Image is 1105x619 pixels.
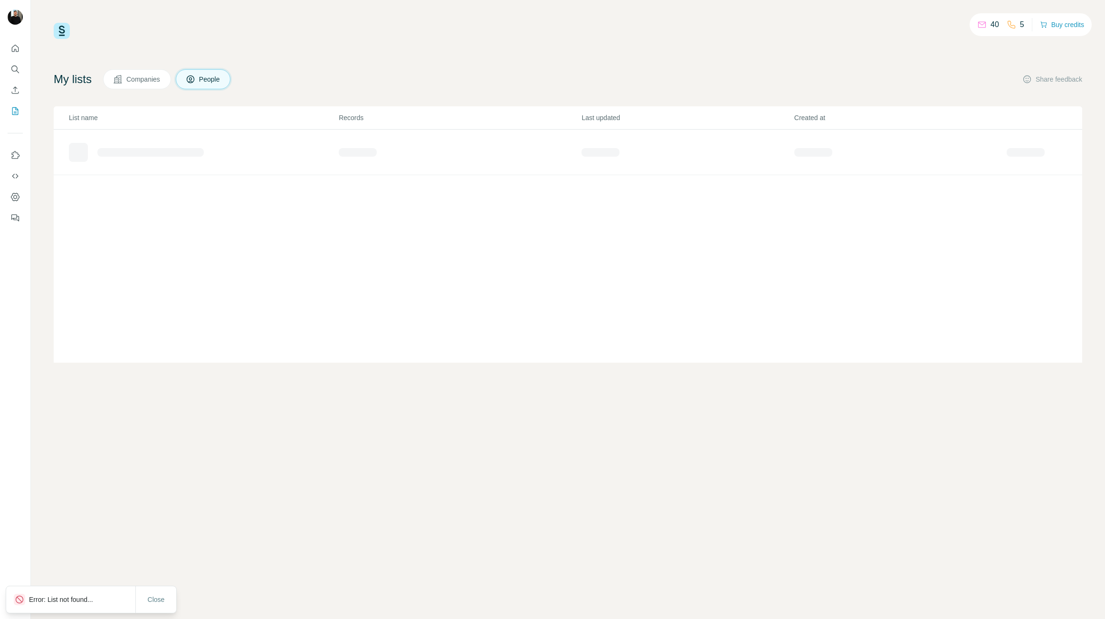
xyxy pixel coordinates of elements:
[8,9,23,25] img: Avatar
[141,591,171,608] button: Close
[8,40,23,57] button: Quick start
[8,168,23,185] button: Use Surfe API
[199,75,221,84] span: People
[8,82,23,99] button: Enrich CSV
[8,103,23,120] button: My lists
[8,188,23,206] button: Dashboard
[126,75,161,84] span: Companies
[29,595,101,604] p: Error: List not found...
[54,72,92,87] h4: My lists
[54,23,70,39] img: Surfe Logo
[794,113,1006,122] p: Created at
[148,595,165,604] span: Close
[1040,18,1084,31] button: Buy credits
[1022,75,1082,84] button: Share feedback
[581,113,793,122] p: Last updated
[1020,19,1024,30] p: 5
[8,209,23,226] button: Feedback
[8,61,23,78] button: Search
[339,113,581,122] p: Records
[69,113,338,122] p: List name
[8,147,23,164] button: Use Surfe on LinkedIn
[991,19,999,30] p: 40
